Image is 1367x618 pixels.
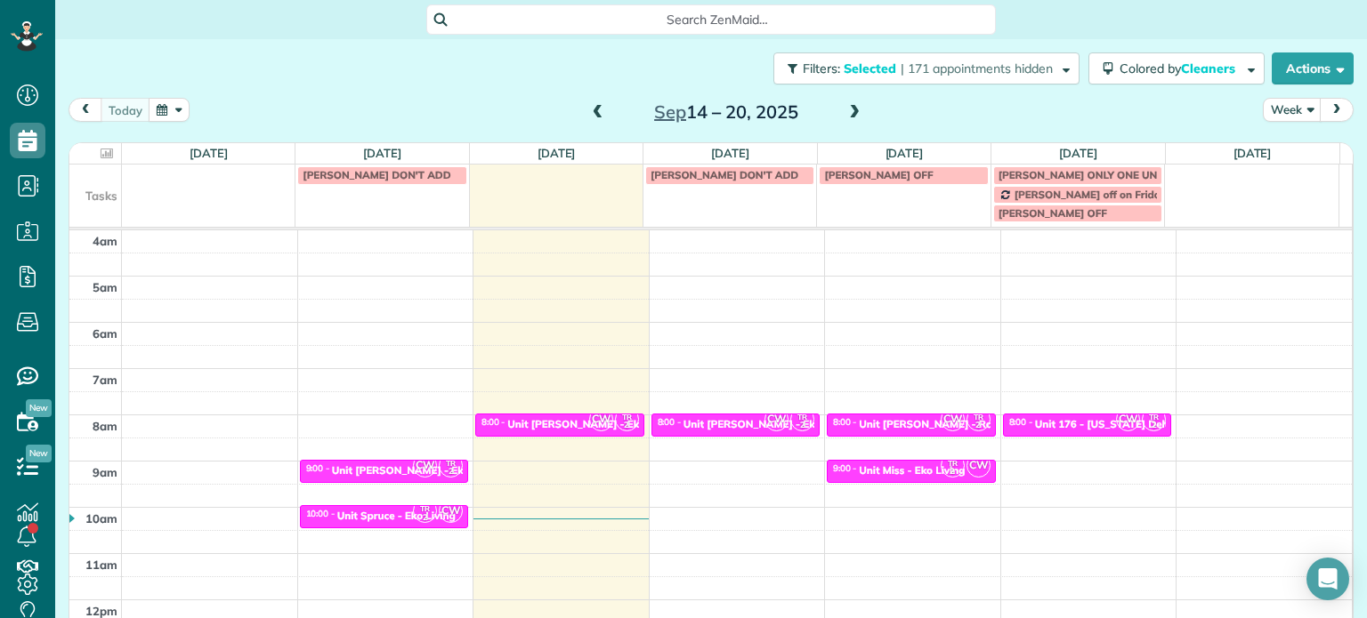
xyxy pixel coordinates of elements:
[1035,418,1221,430] div: Unit 176 - [US_STATE] Delta - Capital
[844,60,897,76] span: Selected
[1088,52,1265,84] button: Colored byCleaners
[413,453,437,478] span: CW
[85,558,117,572] span: 11am
[683,418,853,430] div: Unit [PERSON_NAME] - Eko Living
[764,52,1080,84] a: Filters: Selected | 171 appointments hidden
[999,168,1167,181] span: [PERSON_NAME] ONLY ONE UNIT
[941,407,965,431] span: CW
[824,168,933,181] span: [PERSON_NAME] OFF
[886,146,924,160] a: [DATE]
[1143,417,1165,434] small: 2
[414,510,436,526] small: 2
[93,326,117,341] span: 6am
[190,146,228,160] a: [DATE]
[93,465,117,479] span: 9am
[651,168,798,181] span: [PERSON_NAME] DON'T ADD
[440,463,462,480] small: 2
[69,98,102,122] button: prev
[901,60,1053,76] span: | 171 appointments hidden
[616,417,638,434] small: 2
[93,280,117,294] span: 5am
[1015,188,1171,201] span: [PERSON_NAME] off on Fridays
[1320,98,1354,122] button: next
[538,146,576,160] a: [DATE]
[1181,60,1238,76] span: Cleaners
[101,98,150,122] button: today
[589,407,613,431] span: CW
[85,604,117,618] span: 12pm
[1059,146,1097,160] a: [DATE]
[93,419,117,433] span: 8am
[773,52,1080,84] button: Filters: Selected | 171 appointments hidden
[303,168,450,181] span: [PERSON_NAME] DON'T ADD
[26,445,52,462] span: New
[337,510,456,522] div: Unit Spruce - Eko Living
[1306,558,1349,600] div: Open Intercom Messenger
[999,206,1107,220] span: [PERSON_NAME] OFF
[439,499,463,523] span: CW
[85,511,117,526] span: 10am
[967,417,990,434] small: 2
[93,373,117,387] span: 7am
[654,100,686,123] span: Sep
[26,399,52,417] span: New
[942,463,964,480] small: 2
[859,418,1054,430] div: Unit [PERSON_NAME] - Rcm Properties
[363,146,401,160] a: [DATE]
[803,60,840,76] span: Filters:
[764,407,789,431] span: CW
[507,418,677,430] div: Unit [PERSON_NAME] - Eko Living
[1120,60,1242,76] span: Colored by
[93,234,117,248] span: 4am
[711,146,749,160] a: [DATE]
[859,464,965,477] div: Unit Miss - Eko Living
[1272,52,1354,84] button: Actions
[791,417,813,434] small: 2
[1116,407,1140,431] span: CW
[967,453,991,478] span: CW
[1234,146,1272,160] a: [DATE]
[332,464,470,477] div: Unit [PERSON_NAME] - Eko
[615,102,837,122] h2: 14 – 20, 2025
[1263,98,1322,122] button: Week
